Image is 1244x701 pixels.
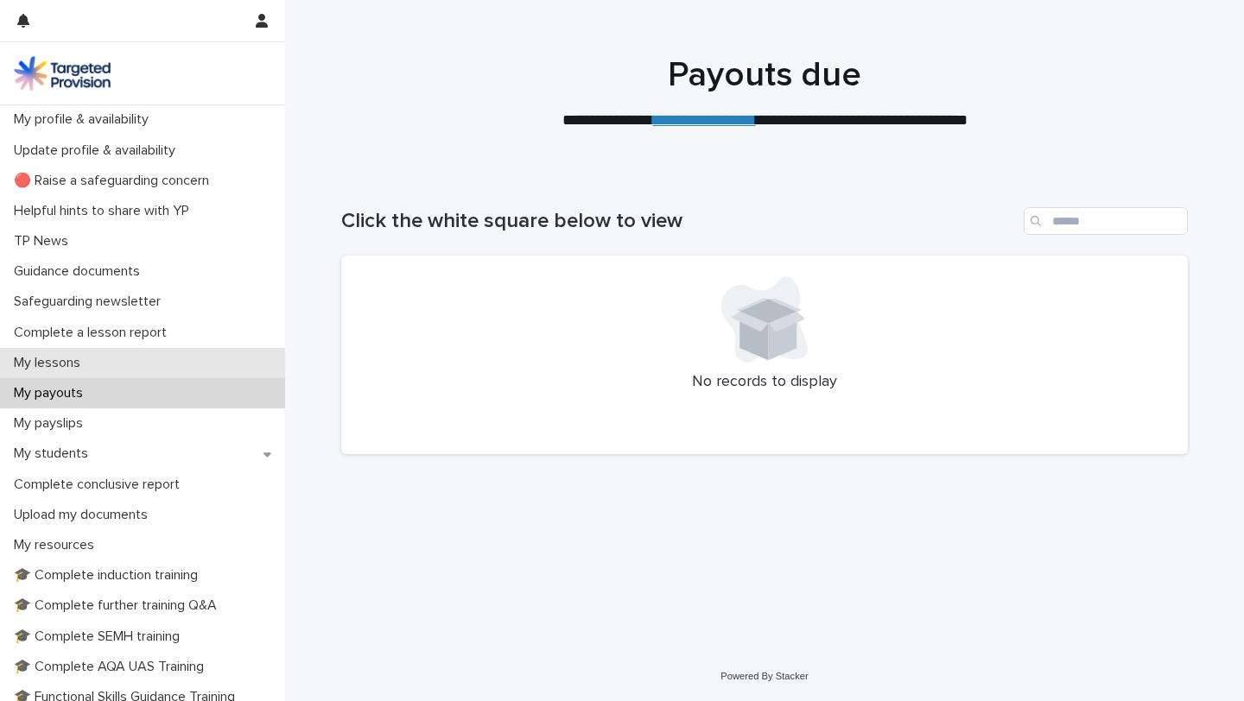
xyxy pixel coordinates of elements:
[7,173,223,189] p: 🔴 Raise a safeguarding concern
[7,385,97,401] p: My payouts
[7,203,203,219] p: Helpful hints to share with YP
[7,628,194,645] p: 🎓 Complete SEMH training
[341,209,1017,234] h1: Click the white square below to view
[7,111,162,128] p: My profile & availability
[7,659,218,675] p: 🎓 Complete AQA UAS Training
[7,294,175,310] p: Safeguarding newsletter
[7,233,82,249] p: TP News
[1024,207,1188,235] input: Search
[7,537,108,553] p: My resources
[7,445,102,462] p: My students
[7,507,162,523] p: Upload my documents
[7,325,181,341] p: Complete a lesson report
[362,373,1167,392] p: No records to display
[14,56,111,91] img: M5nRWzHhSzIhMunXDL62
[7,567,212,584] p: 🎓 Complete induction training
[7,355,94,371] p: My lessons
[7,142,189,159] p: Update profile & availability
[7,415,97,432] p: My payslips
[7,597,231,614] p: 🎓 Complete further training Q&A
[7,477,194,493] p: Complete conclusive report
[341,54,1188,96] h1: Payouts due
[720,671,808,681] a: Powered By Stacker
[7,263,154,280] p: Guidance documents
